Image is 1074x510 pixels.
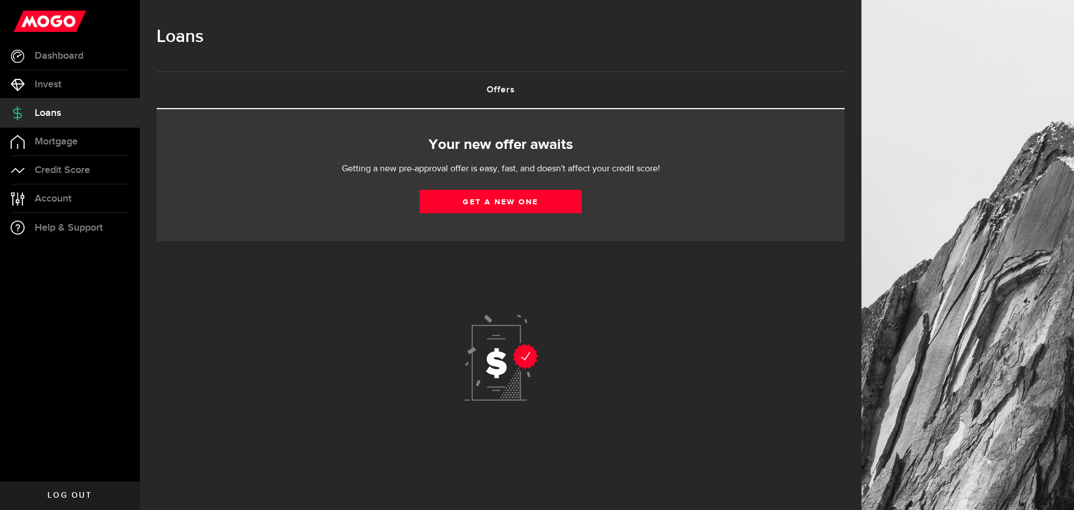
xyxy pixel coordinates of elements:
[35,194,72,204] span: Account
[157,72,845,108] a: Offers
[35,108,61,118] span: Loans
[1027,463,1074,510] iframe: LiveChat chat widget
[308,162,694,176] p: Getting a new pre-approval offer is easy, fast, and doesn't affect your credit score!
[35,137,78,147] span: Mortgage
[157,22,845,52] h1: Loans
[48,492,92,499] span: Log out
[420,190,582,213] a: Get a new one
[173,133,828,157] h2: Your new offer awaits
[35,165,90,175] span: Credit Score
[35,223,103,233] span: Help & Support
[35,51,83,61] span: Dashboard
[157,71,845,109] ul: Tabs Navigation
[35,79,62,90] span: Invest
